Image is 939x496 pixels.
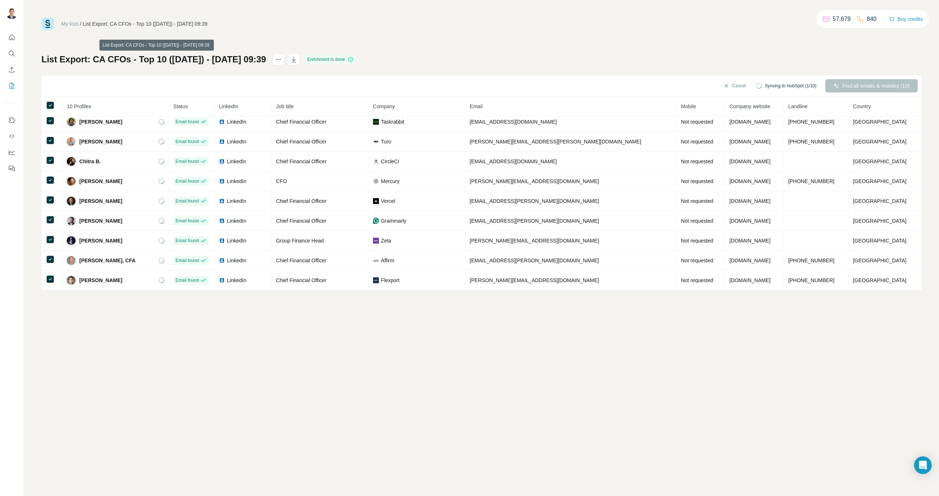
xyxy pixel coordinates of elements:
[176,138,199,145] span: Email found
[176,158,199,165] span: Email found
[381,277,400,284] span: Flexport
[67,276,76,285] img: Avatar
[276,119,326,125] span: Chief Financial Officer
[681,218,713,224] span: Not requested
[276,103,294,109] span: Job title
[79,197,122,205] span: [PERSON_NAME]
[381,237,391,244] span: Zeta
[227,118,246,125] span: LinkedIn
[718,79,751,92] button: Cancel
[765,83,816,89] span: Syncing to HubSpot (1/10)
[6,79,18,92] button: My lists
[227,197,246,205] span: LinkedIn
[853,277,906,283] span: [GEOGRAPHIC_DATA]
[276,198,326,204] span: Chief Financial Officer
[219,178,225,184] img: LinkedIn logo
[470,158,557,164] span: [EMAIL_ADDRESS][DOMAIN_NAME]
[6,31,18,44] button: Quick start
[681,238,713,244] span: Not requested
[79,178,122,185] span: [PERSON_NAME]
[730,238,771,244] span: [DOMAIN_NAME]
[381,257,394,264] span: Affirm
[6,146,18,159] button: Dashboard
[681,158,713,164] span: Not requested
[373,103,395,109] span: Company
[80,20,81,28] li: /
[788,119,834,125] span: [PHONE_NUMBER]
[173,103,188,109] span: Status
[681,103,696,109] span: Mobile
[470,198,599,204] span: [EMAIL_ADDRESS][PERSON_NAME][DOMAIN_NAME]
[176,237,199,244] span: Email found
[373,258,379,263] img: company-logo
[176,277,199,284] span: Email found
[730,277,771,283] span: [DOMAIN_NAME]
[219,198,225,204] img: LinkedIn logo
[681,119,713,125] span: Not requested
[276,158,326,164] span: Chief Financial Officer
[853,218,906,224] span: [GEOGRAPHIC_DATA]
[853,198,906,204] span: [GEOGRAPHIC_DATA]
[730,198,771,204] span: [DOMAIN_NAME]
[470,119,557,125] span: [EMAIL_ADDRESS][DOMAIN_NAME]
[833,15,851,23] p: 57,679
[730,139,771,145] span: [DOMAIN_NAME]
[67,117,76,126] img: Avatar
[219,238,225,244] img: LinkedIn logo
[6,63,18,76] button: Enrich CSV
[176,178,199,185] span: Email found
[41,54,266,65] h1: List Export: CA CFOs - Top 10 ([DATE]) - [DATE] 09:39
[67,256,76,265] img: Avatar
[6,47,18,60] button: Search
[853,238,906,244] span: [GEOGRAPHIC_DATA]
[227,217,246,225] span: LinkedIn
[227,178,246,185] span: LinkedIn
[79,277,122,284] span: [PERSON_NAME]
[373,178,379,184] img: company-logo
[470,139,642,145] span: [PERSON_NAME][EMAIL_ADDRESS][PERSON_NAME][DOMAIN_NAME]
[681,139,713,145] span: Not requested
[67,236,76,245] img: Avatar
[176,257,199,264] span: Email found
[788,103,808,109] span: Landline
[276,258,326,263] span: Chief Financial Officer
[227,257,246,264] span: LinkedIn
[67,216,76,225] img: Avatar
[853,178,906,184] span: [GEOGRAPHIC_DATA]
[373,158,379,164] img: company-logo
[67,177,76,186] img: Avatar
[79,217,122,225] span: [PERSON_NAME]
[730,218,771,224] span: [DOMAIN_NAME]
[219,119,225,125] img: LinkedIn logo
[276,139,326,145] span: Chief Financial Officer
[373,139,379,145] img: company-logo
[730,119,771,125] span: [DOMAIN_NAME]
[681,277,713,283] span: Not requested
[79,118,122,125] span: [PERSON_NAME]
[381,197,395,205] span: Vercel
[730,103,770,109] span: Company website
[227,237,246,244] span: LinkedIn
[381,138,391,145] span: Turo
[219,218,225,224] img: LinkedIn logo
[67,197,76,205] img: Avatar
[276,178,287,184] span: CFO
[470,218,599,224] span: [EMAIL_ADDRESS][PERSON_NAME][DOMAIN_NAME]
[788,277,834,283] span: [PHONE_NUMBER]
[176,218,199,224] span: Email found
[273,54,284,65] button: actions
[853,119,906,125] span: [GEOGRAPHIC_DATA]
[227,138,246,145] span: LinkedIn
[373,238,379,244] img: company-logo
[373,277,379,283] img: company-logo
[6,162,18,175] button: Feedback
[276,218,326,224] span: Chief Financial Officer
[227,158,246,165] span: LinkedIn
[867,15,877,23] p: 840
[276,277,326,283] span: Chief Financial Officer
[79,257,135,264] span: [PERSON_NAME], CFA
[176,198,199,204] span: Email found
[79,237,122,244] span: [PERSON_NAME]
[381,217,406,225] span: Grammarly
[730,258,771,263] span: [DOMAIN_NAME]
